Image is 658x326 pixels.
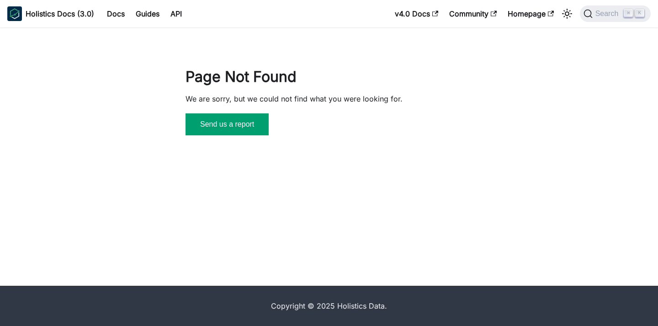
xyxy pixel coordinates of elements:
a: HolisticsHolistics Docs (3.0) [7,6,94,21]
h1: Page Not Found [186,68,472,86]
a: v4.0 Docs [389,6,444,21]
a: API [165,6,187,21]
kbd: ⌘ [624,9,633,17]
p: We are sorry, but we could not find what you were looking for. [186,93,472,104]
button: Switch between dark and light mode (currently light mode) [560,6,574,21]
a: Guides [130,6,165,21]
a: Community [444,6,502,21]
b: Holistics Docs (3.0) [26,8,94,19]
button: Send us a report [186,113,269,135]
a: Homepage [502,6,559,21]
img: Holistics [7,6,22,21]
kbd: K [635,9,644,17]
div: Copyright © 2025 Holistics Data. [35,300,623,311]
button: Search [580,5,651,22]
a: Docs [101,6,130,21]
span: Search [593,10,624,18]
